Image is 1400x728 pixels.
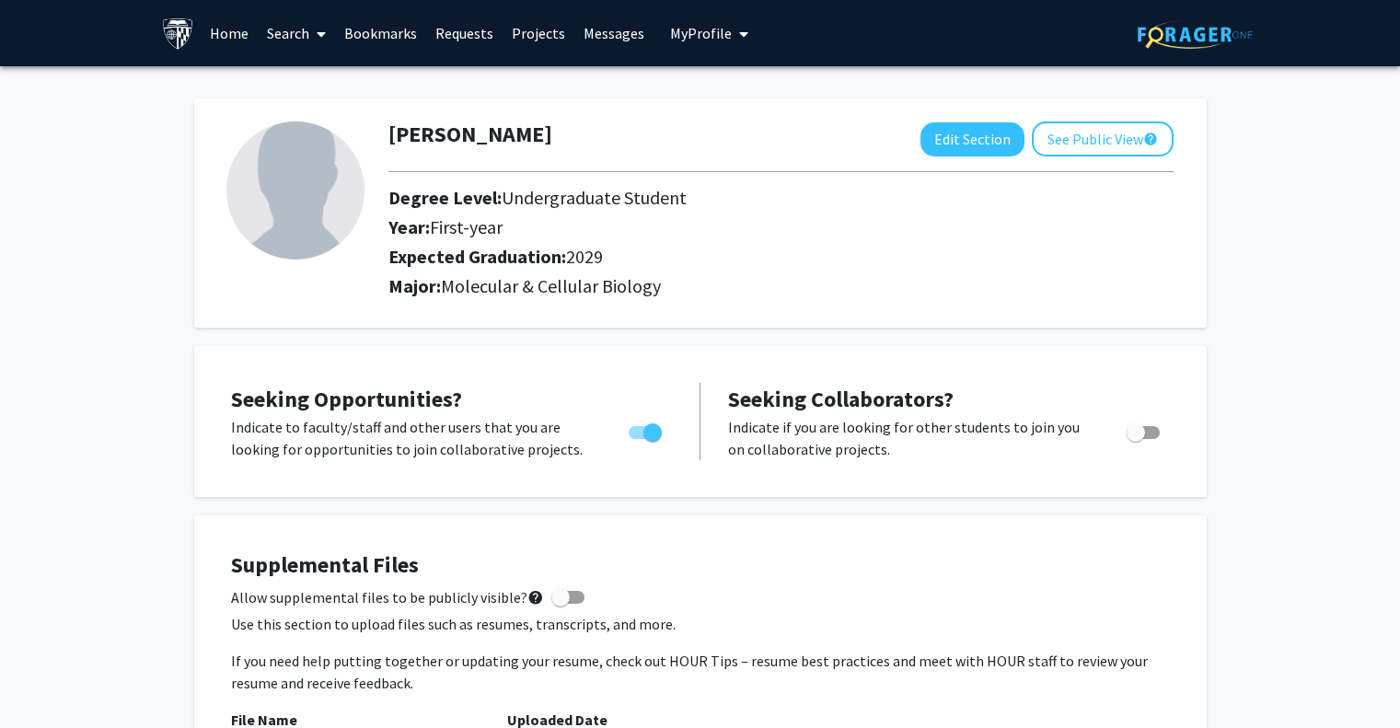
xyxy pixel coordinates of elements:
p: Use this section to upload files such as resumes, transcripts, and more. [231,613,1170,635]
a: Bookmarks [335,1,426,65]
h2: Expected Graduation: [388,246,1070,268]
span: My Profile [670,24,732,42]
h4: Supplemental Files [231,552,1170,579]
img: ForagerOne Logo [1138,20,1253,49]
p: If you need help putting together or updating your resume, check out HOUR Tips – resume best prac... [231,650,1170,694]
h2: Year: [388,216,1070,238]
img: Profile Picture [226,121,364,260]
button: See Public View [1032,121,1174,156]
a: Search [258,1,335,65]
span: 2029 [566,245,603,268]
h2: Degree Level: [388,187,1070,209]
div: Toggle [621,416,672,444]
img: Johns Hopkins University Logo [162,17,194,50]
a: Projects [503,1,574,65]
span: Molecular & Cellular Biology [441,274,661,297]
span: Allow supplemental files to be publicly visible? [231,586,544,608]
mat-icon: help [1143,128,1158,150]
span: Undergraduate Student [502,186,687,209]
mat-icon: help [527,586,544,608]
a: Messages [574,1,654,65]
button: Edit Section [920,122,1024,156]
a: Home [201,1,258,65]
a: Requests [426,1,503,65]
h1: [PERSON_NAME] [388,121,552,148]
span: First-year [430,215,503,238]
p: Indicate if you are looking for other students to join you on collaborative projects. [728,416,1092,460]
div: Toggle [1119,416,1170,444]
h2: Major: [388,275,1174,297]
p: Indicate to faculty/staff and other users that you are looking for opportunities to join collabor... [231,416,594,460]
span: Seeking Collaborators? [728,385,954,413]
span: Seeking Opportunities? [231,385,462,413]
